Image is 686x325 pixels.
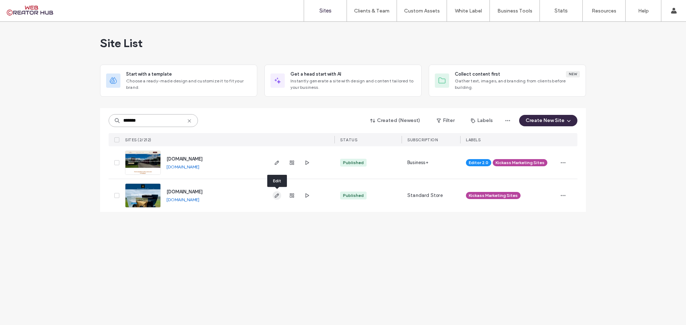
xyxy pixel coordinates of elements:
div: Collect content firstNewGather text, images, and branding from clients before building. [429,65,586,97]
span: SITES (2/212) [125,137,151,142]
button: Filter [429,115,462,126]
div: Published [343,159,364,166]
span: Site List [100,36,143,50]
label: Stats [555,7,568,14]
label: Business Tools [497,8,532,14]
label: White Label [455,8,482,14]
span: SUBSCRIPTION [407,137,438,142]
label: Custom Assets [404,8,440,14]
div: Edit [267,175,287,187]
span: Instantly generate a site with design and content tailored to your business. [290,78,416,91]
span: Business+ [407,159,428,166]
span: STATUS [340,137,357,142]
span: Kickass Marketing Sites [496,159,545,166]
span: Choose a ready-made design and customize it to fit your brand. [126,78,251,91]
label: Clients & Team [354,8,389,14]
a: [DOMAIN_NAME] [166,164,199,169]
div: New [566,71,580,77]
span: Editor 2.0 [469,159,488,166]
div: Get a head start with AIInstantly generate a site with design and content tailored to your business. [264,65,422,97]
a: [DOMAIN_NAME] [166,197,199,202]
span: Gather text, images, and branding from clients before building. [455,78,580,91]
a: [DOMAIN_NAME] [166,189,203,194]
label: Help [638,8,649,14]
button: Labels [464,115,499,126]
a: [DOMAIN_NAME] [166,156,203,162]
label: Sites [319,7,332,14]
span: Start with a template [126,71,172,78]
span: Get a head start with AI [290,71,341,78]
label: Resources [592,8,616,14]
div: Start with a templateChoose a ready-made design and customize it to fit your brand. [100,65,257,97]
button: Created (Newest) [364,115,427,126]
span: LABELS [466,137,481,142]
button: Create New Site [519,115,577,126]
span: Standard Store [407,192,443,199]
span: Collect content first [455,71,500,78]
span: Help [16,5,31,11]
div: Published [343,192,364,199]
span: Kickass Marketing Sites [469,192,518,199]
